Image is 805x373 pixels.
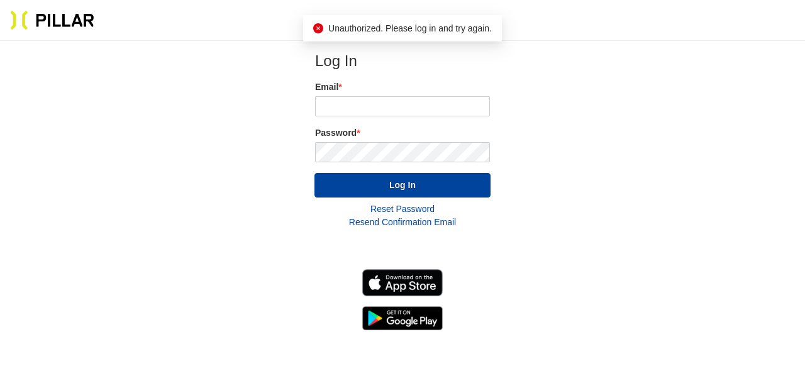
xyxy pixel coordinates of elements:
label: Password [315,126,490,140]
label: Email [315,81,490,94]
button: Log In [314,173,491,198]
img: Pillar Technologies [10,10,94,30]
span: close-circle [313,23,323,33]
img: Get it on Google Play [362,306,443,330]
a: Resend Confirmation Email [349,217,456,227]
img: Download on the App Store [362,269,443,296]
h2: Log In [315,52,490,70]
span: Unauthorized. Please log in and try again. [328,23,492,33]
a: Reset Password [370,204,435,214]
